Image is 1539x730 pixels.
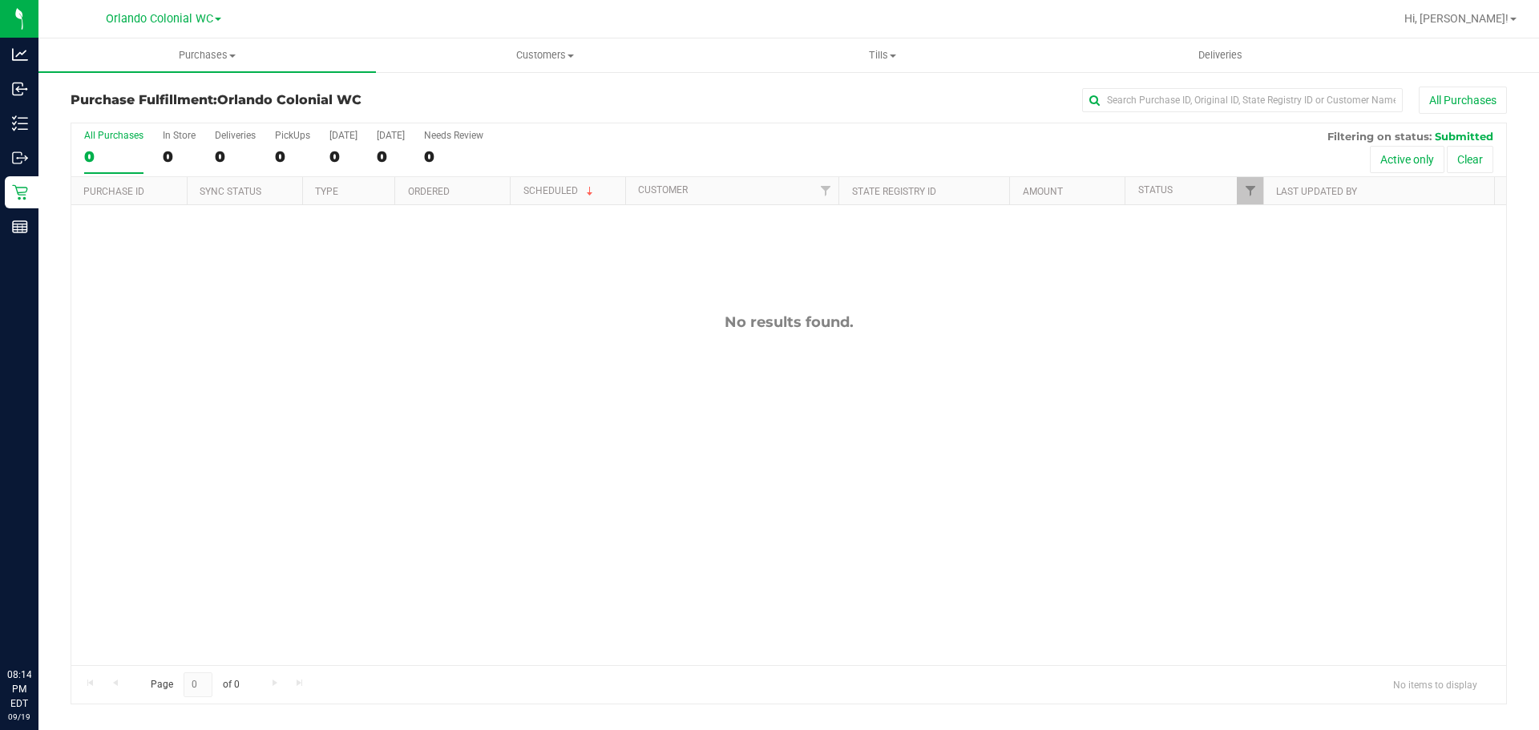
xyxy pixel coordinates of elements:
a: Deliveries [1052,38,1389,72]
a: Customer [638,184,688,196]
inline-svg: Reports [12,219,28,235]
div: 0 [424,147,483,166]
a: Amount [1023,186,1063,197]
div: 0 [377,147,405,166]
span: Page of 0 [137,672,252,697]
inline-svg: Inventory [12,115,28,131]
span: No items to display [1380,672,1490,696]
span: Customers [377,48,713,63]
div: PickUps [275,130,310,141]
a: Type [315,186,338,197]
div: In Store [163,130,196,141]
div: 0 [329,147,357,166]
button: Active only [1370,146,1444,173]
div: Needs Review [424,130,483,141]
p: 08:14 PM EDT [7,667,31,711]
a: Purchases [38,38,376,72]
a: State Registry ID [852,186,936,197]
div: 0 [215,147,256,166]
span: Tills [714,48,1050,63]
p: 09/19 [7,711,31,723]
span: Hi, [PERSON_NAME]! [1404,12,1509,25]
inline-svg: Outbound [12,150,28,166]
inline-svg: Retail [12,184,28,200]
a: Sync Status [200,186,261,197]
input: Search Purchase ID, Original ID, State Registry ID or Customer Name... [1082,88,1403,112]
inline-svg: Inbound [12,81,28,97]
h3: Purchase Fulfillment: [71,93,549,107]
span: Filtering on status: [1327,130,1432,143]
a: Tills [713,38,1051,72]
div: No results found. [71,313,1506,331]
span: Orlando Colonial WC [217,92,362,107]
iframe: Resource center [16,602,64,650]
span: Orlando Colonial WC [106,12,213,26]
div: 0 [84,147,143,166]
div: [DATE] [377,130,405,141]
div: All Purchases [84,130,143,141]
div: 0 [275,147,310,166]
div: Deliveries [215,130,256,141]
a: Purchase ID [83,186,144,197]
button: Clear [1447,146,1493,173]
a: Last Updated By [1276,186,1357,197]
a: Status [1138,184,1173,196]
inline-svg: Analytics [12,46,28,63]
a: Ordered [408,186,450,197]
a: Filter [812,177,838,204]
span: Deliveries [1177,48,1264,63]
div: 0 [163,147,196,166]
a: Customers [376,38,713,72]
span: Purchases [38,48,376,63]
a: Scheduled [523,185,596,196]
a: Filter [1237,177,1263,204]
button: All Purchases [1419,87,1507,114]
span: Submitted [1435,130,1493,143]
div: [DATE] [329,130,357,141]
